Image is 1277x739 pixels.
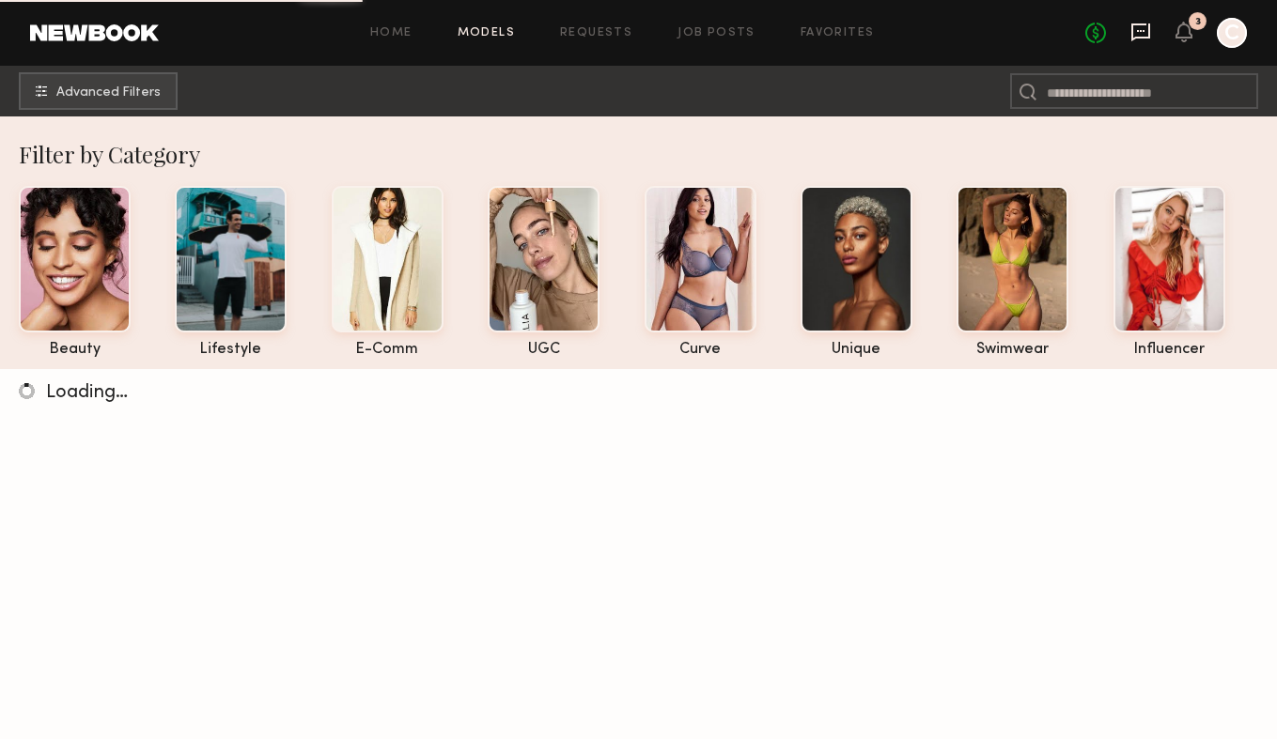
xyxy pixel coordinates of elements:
[677,27,755,39] a: Job Posts
[175,342,287,358] div: lifestyle
[370,27,413,39] a: Home
[1195,17,1201,27] div: 3
[19,72,178,110] button: Advanced Filters
[56,86,161,100] span: Advanced Filters
[19,139,1277,169] div: Filter by Category
[801,27,875,39] a: Favorites
[458,27,515,39] a: Models
[19,342,131,358] div: beauty
[1217,18,1247,48] a: C
[332,342,444,358] div: e-comm
[560,27,632,39] a: Requests
[801,342,912,358] div: unique
[488,342,600,358] div: UGC
[1113,342,1225,358] div: influencer
[46,384,128,402] span: Loading…
[645,342,756,358] div: curve
[957,342,1068,358] div: swimwear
